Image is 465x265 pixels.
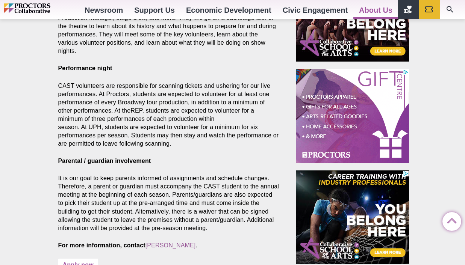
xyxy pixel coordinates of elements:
[296,69,409,163] iframe: Advertisement
[58,241,279,250] p: .
[58,174,279,232] p: It is our goal to keep parents informed of assignments and schedule changes. Therefore, a parent ...
[4,3,79,14] img: Proctors logo
[58,158,151,164] strong: Parental / guardian involvement
[442,212,457,227] a: Back to Top
[58,242,145,248] strong: For more information, contact
[58,65,112,71] strong: Performance night
[296,170,409,264] iframe: Advertisement
[58,82,279,148] p: CAST volunteers are responsible for scanning tickets and ushering for our live performances. At P...
[145,242,196,248] a: [PERSON_NAME]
